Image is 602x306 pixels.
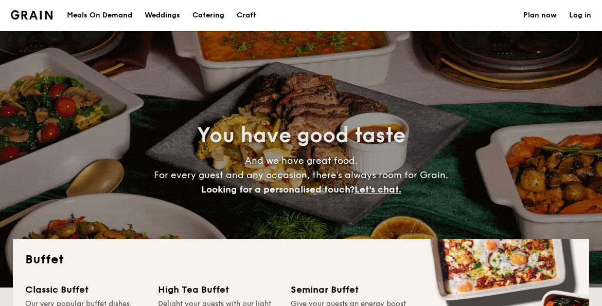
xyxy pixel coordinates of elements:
[158,282,278,297] div: High Tea Buffet
[201,184,355,195] span: Looking for a personalised touch?
[25,282,146,297] div: Classic Buffet
[154,155,448,195] span: And we have great food. For every guest and any occasion, there’s always room for Grain.
[11,10,52,20] img: Grain
[355,184,401,195] span: Let's chat.
[11,10,52,20] a: Logotype
[291,282,411,297] div: Seminar Buffet
[197,123,405,148] span: You have good taste
[25,252,577,268] h2: Buffet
